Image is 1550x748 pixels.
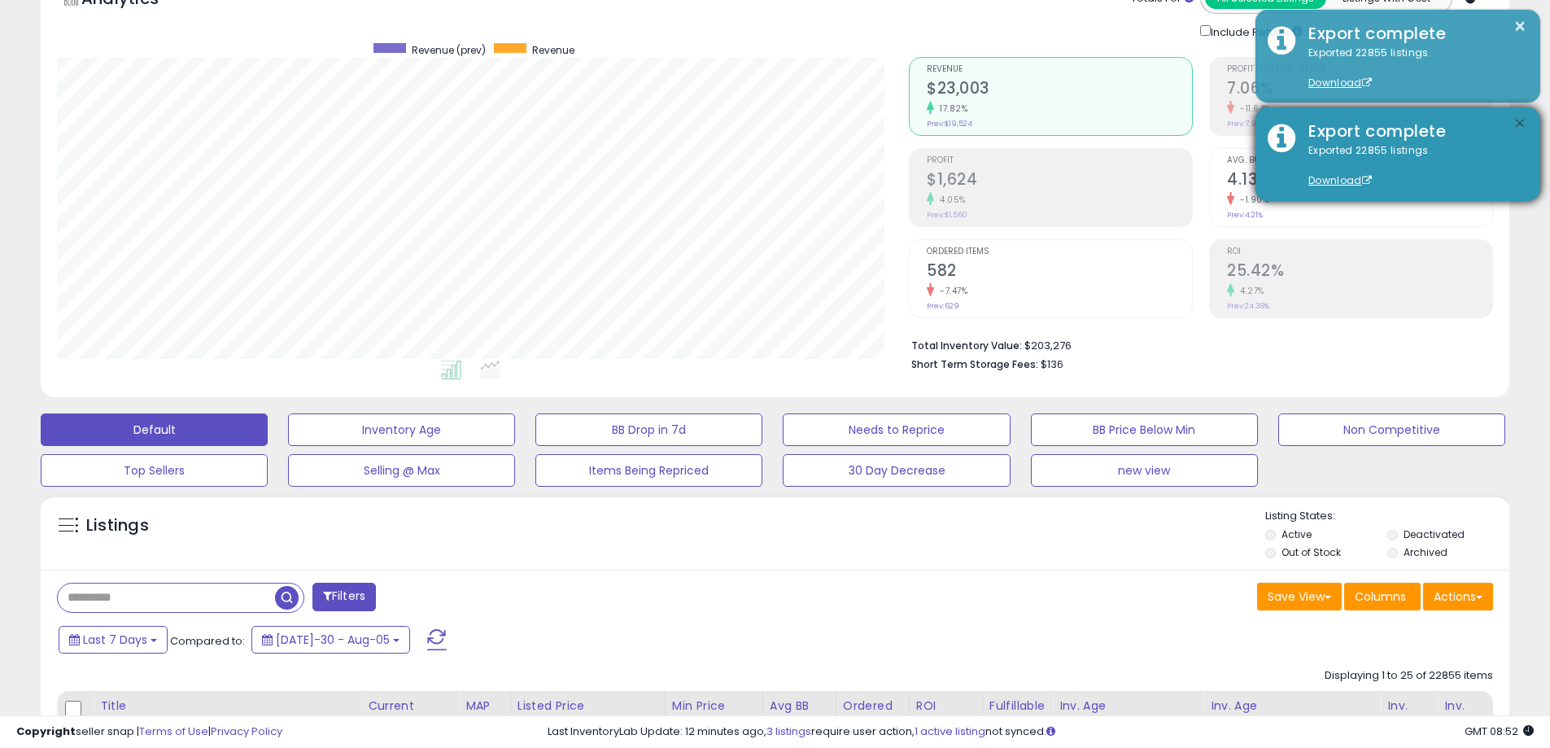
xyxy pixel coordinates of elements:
a: 3 listings [766,724,811,739]
button: Selling @ Max [288,454,515,487]
small: -7.47% [934,285,967,297]
span: [DATE]-30 - Aug-05 [276,632,390,648]
div: Exported 22855 listings. [1296,46,1528,91]
button: [DATE]-30 - Aug-05 [251,626,410,654]
div: Export complete [1296,22,1528,46]
button: BB Drop in 7d [535,413,762,446]
span: Profit [PERSON_NAME] [1227,65,1492,74]
label: Deactivated [1404,527,1465,541]
small: Prev: $1,560 [927,210,967,220]
small: Prev: 629 [927,301,959,311]
label: Active [1281,527,1312,541]
button: Needs to Reprice [783,413,1010,446]
button: 30 Day Decrease [783,454,1010,487]
a: Terms of Use [139,724,208,739]
span: 2025-08-13 08:52 GMT [1465,724,1534,739]
button: Columns [1344,583,1421,610]
small: -1.90% [1234,194,1268,206]
div: Inv. Age [DEMOGRAPHIC_DATA] [1059,698,1197,732]
small: -11.64% [1234,103,1271,115]
li: $203,276 [911,335,1481,354]
small: 4.27% [1234,285,1264,297]
small: Prev: $19,524 [927,119,972,129]
button: × [1513,114,1526,134]
button: Actions [1423,583,1493,610]
small: Prev: 4.21% [1227,210,1263,220]
div: Exported 22855 listings. [1296,143,1528,189]
a: 1 active listing [915,724,985,739]
div: Avg BB Share [770,698,829,732]
div: Include Returns [1188,22,1322,41]
h2: $23,003 [927,79,1192,101]
div: Ordered Items [843,698,902,732]
div: Fulfillable Quantity [989,698,1046,732]
button: Items Being Repriced [535,454,762,487]
span: Compared to: [170,633,245,649]
div: seller snap | | [16,724,282,740]
small: Prev: 7.99% [1227,119,1267,129]
div: Export complete [1296,120,1528,143]
h2: 582 [927,261,1192,283]
b: Short Term Storage Fees: [911,357,1038,371]
div: Inv. Age [DEMOGRAPHIC_DATA]-180 [1211,698,1373,732]
span: Columns [1355,588,1406,605]
button: Inventory Age [288,413,515,446]
span: Ordered Items [927,247,1192,256]
span: Revenue [927,65,1192,74]
strong: Copyright [16,724,76,739]
button: new view [1031,454,1258,487]
a: Download [1308,76,1372,90]
div: Current Buybox Price [368,698,452,732]
button: BB Price Below Min [1031,413,1258,446]
div: MAP [465,698,504,715]
p: Listing States: [1265,509,1509,524]
div: ROI [916,698,976,715]
small: 17.82% [934,103,967,115]
a: Privacy Policy [211,724,282,739]
label: Out of Stock [1281,545,1341,559]
div: Displaying 1 to 25 of 22855 items [1325,668,1493,684]
span: Profit [927,156,1192,165]
h2: 4.13% [1227,170,1492,192]
h2: 25.42% [1227,261,1492,283]
button: Non Competitive [1278,413,1505,446]
span: $136 [1041,357,1063,372]
div: Last InventoryLab Update: 12 minutes ago, require user action, not synced. [548,724,1534,740]
small: 4.05% [934,194,966,206]
label: Archived [1404,545,1447,559]
h5: Listings [86,514,149,537]
span: Last 7 Days [83,632,147,648]
div: Title [100,698,354,715]
span: Revenue [532,43,574,57]
div: Listed Price [517,698,658,715]
button: Save View [1257,583,1342,610]
button: Top Sellers [41,454,268,487]
a: Download [1308,173,1372,187]
span: Avg. Buybox Share [1227,156,1492,165]
h2: $1,624 [927,170,1192,192]
button: Default [41,413,268,446]
b: Total Inventory Value: [911,339,1022,352]
small: Prev: 24.38% [1227,301,1269,311]
button: Filters [312,583,376,611]
span: ROI [1227,247,1492,256]
button: Last 7 Days [59,626,168,654]
button: × [1513,16,1526,37]
span: Revenue (prev) [412,43,486,57]
div: Min Price [672,698,756,715]
h2: 7.06% [1227,79,1492,101]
